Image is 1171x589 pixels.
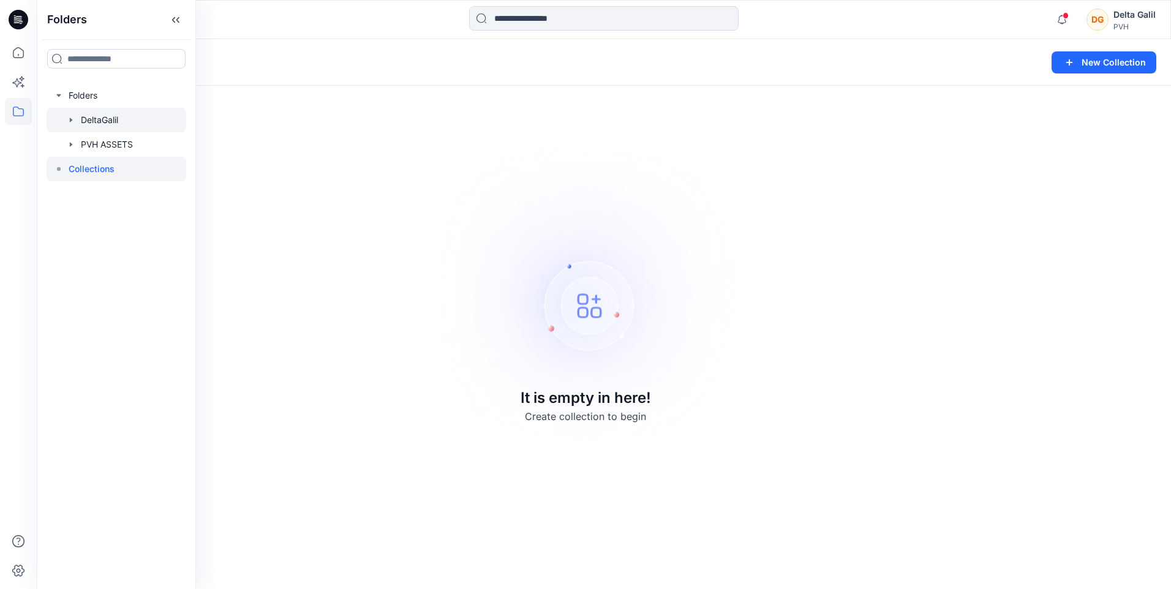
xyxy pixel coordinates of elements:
[1086,9,1109,31] div: DG
[69,162,115,176] p: Collections
[521,386,651,408] p: It is empty in here!
[1113,22,1156,31] div: PVH
[1113,7,1156,22] div: Delta Galil
[1052,51,1156,73] button: New Collection
[415,124,756,466] img: Empty collections page
[525,408,646,423] p: Create collection to begin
